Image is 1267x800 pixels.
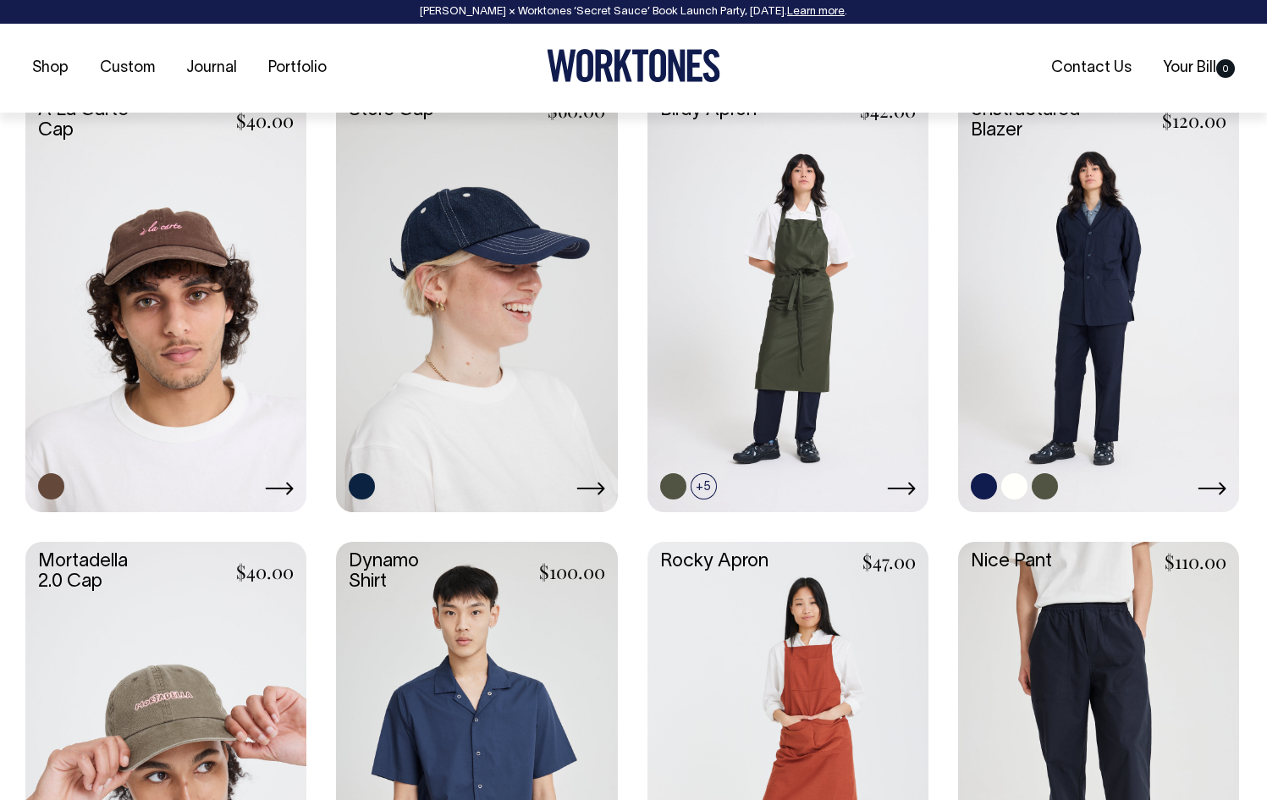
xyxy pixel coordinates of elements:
[17,6,1250,18] div: [PERSON_NAME] × Worktones ‘Secret Sauce’ Book Launch Party, [DATE]. .
[1156,54,1242,82] a: Your Bill0
[93,54,162,82] a: Custom
[1044,54,1138,82] a: Contact Us
[179,54,244,82] a: Journal
[262,54,333,82] a: Portfolio
[25,54,75,82] a: Shop
[691,473,717,499] span: +5
[787,7,845,17] a: Learn more
[1216,59,1235,78] span: 0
